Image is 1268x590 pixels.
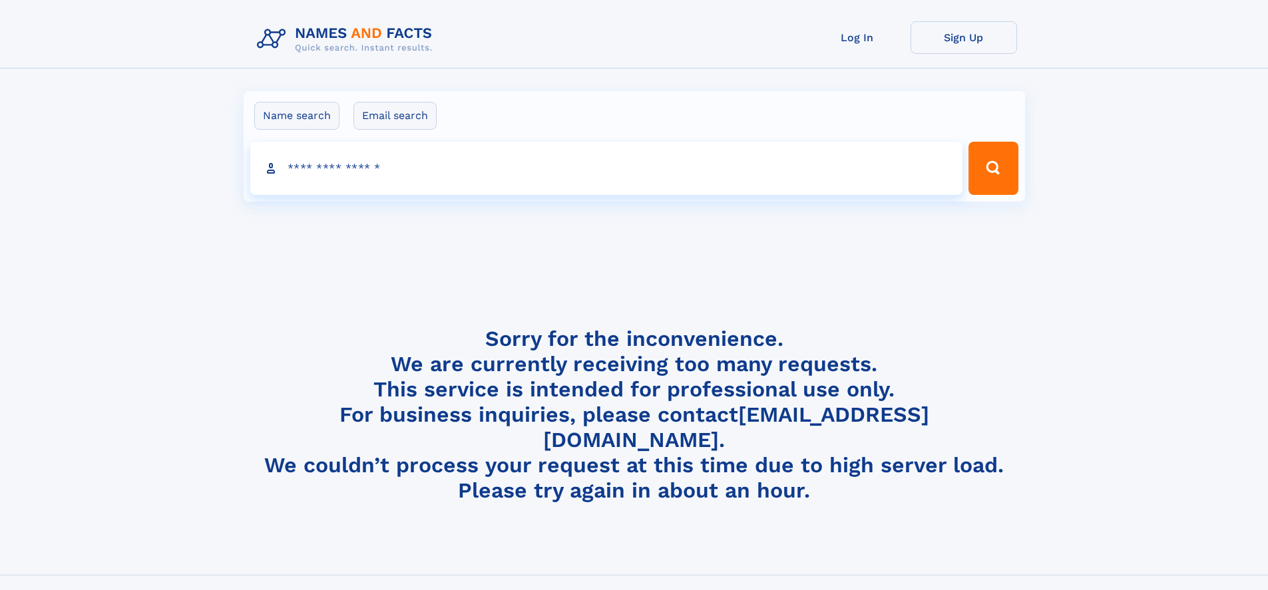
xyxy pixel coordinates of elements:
[968,142,1018,195] button: Search Button
[250,142,963,195] input: search input
[254,102,339,130] label: Name search
[353,102,437,130] label: Email search
[252,21,443,57] img: Logo Names and Facts
[804,21,911,54] a: Log In
[543,402,929,452] a: [EMAIL_ADDRESS][DOMAIN_NAME]
[252,326,1017,504] h4: Sorry for the inconvenience. We are currently receiving too many requests. This service is intend...
[911,21,1017,54] a: Sign Up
